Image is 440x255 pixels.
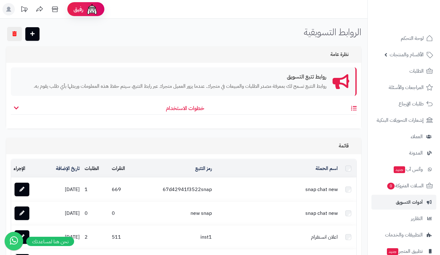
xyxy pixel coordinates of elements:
span: طلبات الإرجاع [399,100,424,108]
a: إشعارات التحويلات البنكية [371,113,436,128]
a: أدوات التسويق [371,195,436,210]
td: 0 [82,202,110,225]
td: 669 [109,178,138,201]
span: الأقسام والمنتجات [390,50,424,59]
td: 1 [82,178,110,201]
a: تحديثات المنصة [16,3,32,17]
td: 511 [109,225,138,249]
span: التقارير [411,214,423,223]
td: النقرات [109,159,138,177]
a: التطبيقات والخدمات [371,227,436,242]
td: الطلبات [82,159,110,177]
span: وآتس آب [393,165,423,174]
a: رمز التتبع [195,165,212,172]
a: السلات المتروكة0 [371,178,436,193]
a: المراجعات والأسئلة [371,80,436,95]
span: أدوات التسويق [396,198,423,206]
a: وآتس آبجديد [371,162,436,177]
span: العملاء [411,132,423,141]
span: المراجعات والأسئلة [389,83,424,92]
td: new snap [138,202,214,225]
a: طلبات الإرجاع [371,96,436,111]
p: روابط التتبع تسمح لك بمعرفة مصدر الطلبات والمبيعات في متجرك. عندما يزور العميل متجرك عبر رابط الت... [17,83,326,90]
span: إشعارات التحويلات البنكية [377,116,424,125]
img: ai-face.png [86,3,98,15]
a: اسم الحملة [310,165,338,172]
span: جديد [387,248,398,255]
span: 0 [387,183,395,189]
td: 67d42941f3522snap [138,178,214,201]
td: [DATE] [42,202,82,225]
a: التقارير [371,211,436,226]
h4: روابط تتبع التسويق [17,74,326,80]
a: لوحة التحكم [371,31,436,46]
span: السلات المتروكة [387,181,424,190]
td: inst1 [138,225,214,249]
a: المدونة [371,146,436,160]
span: التطبيقات والخدمات [385,231,423,239]
h3: قائمة [339,143,355,149]
h4: خطوات الاستخدام [11,105,357,115]
td: [DATE] [42,178,82,201]
span: رفيق [73,6,83,13]
span: المدونة [409,149,423,157]
td: snap chat new [214,178,340,201]
td: اعلان انستقرام [214,225,340,249]
span: جديد [394,166,405,173]
td: الإجراء [11,159,42,177]
a: الطلبات [371,64,436,79]
a: العملاء [371,129,436,144]
td: snap chat new [214,202,340,225]
h3: نظرة عامة [330,52,355,57]
td: 2 [82,225,110,249]
span: لوحة التحكم [401,34,424,43]
a: تاريخ الإضافة [56,165,80,172]
span: الطلبات [409,67,424,75]
td: [DATE] [42,225,82,249]
td: 0 [109,202,138,225]
h1: الروابط التسويقية [304,27,361,37]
